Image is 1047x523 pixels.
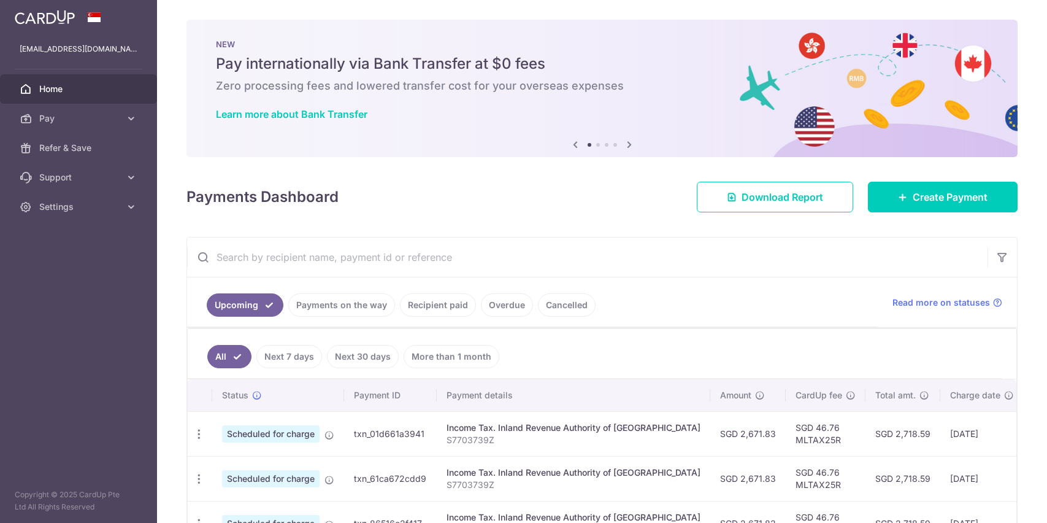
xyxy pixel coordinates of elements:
[222,470,320,487] span: Scheduled for charge
[400,293,476,317] a: Recipient paid
[538,293,596,317] a: Cancelled
[710,456,786,501] td: SGD 2,671.83
[207,345,251,368] a: All
[344,411,437,456] td: txn_01d661a3941
[344,379,437,411] th: Payment ID
[186,20,1018,157] img: Bank transfer banner
[222,389,248,401] span: Status
[786,456,865,501] td: SGD 46.76 MLTAX25R
[20,43,137,55] p: [EMAIL_ADDRESS][DOMAIN_NAME]
[39,83,120,95] span: Home
[742,190,823,204] span: Download Report
[39,171,120,184] span: Support
[940,456,1024,501] td: [DATE]
[447,467,700,479] div: Income Tax. Inland Revenue Authority of [GEOGRAPHIC_DATA]
[216,108,367,120] a: Learn more about Bank Transfer
[865,411,940,456] td: SGD 2,718.59
[216,79,988,93] h6: Zero processing fees and lowered transfer cost for your overseas expenses
[796,389,842,401] span: CardUp fee
[187,238,988,277] input: Search by recipient name, payment id or reference
[710,411,786,456] td: SGD 2,671.83
[216,54,988,74] h5: Pay internationally via Bank Transfer at $0 fees
[447,422,700,434] div: Income Tax. Inland Revenue Authority of [GEOGRAPHIC_DATA]
[216,39,988,49] p: NEW
[15,10,75,25] img: CardUp
[892,296,1002,309] a: Read more on statuses
[447,479,700,491] p: S7703739Z
[207,293,283,317] a: Upcoming
[786,411,865,456] td: SGD 46.76 MLTAX25R
[865,456,940,501] td: SGD 2,718.59
[437,379,710,411] th: Payment details
[256,345,322,368] a: Next 7 days
[39,112,120,125] span: Pay
[913,190,988,204] span: Create Payment
[327,345,399,368] a: Next 30 days
[892,296,990,309] span: Read more on statuses
[39,201,120,213] span: Settings
[940,411,1024,456] td: [DATE]
[344,456,437,501] td: txn_61ca672cdd9
[288,293,395,317] a: Payments on the way
[404,345,499,368] a: More than 1 month
[186,186,339,208] h4: Payments Dashboard
[720,389,751,401] span: Amount
[950,389,1000,401] span: Charge date
[222,425,320,443] span: Scheduled for charge
[875,389,916,401] span: Total amt.
[447,434,700,446] p: S7703739Z
[39,142,120,154] span: Refer & Save
[868,182,1018,212] a: Create Payment
[697,182,853,212] a: Download Report
[481,293,533,317] a: Overdue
